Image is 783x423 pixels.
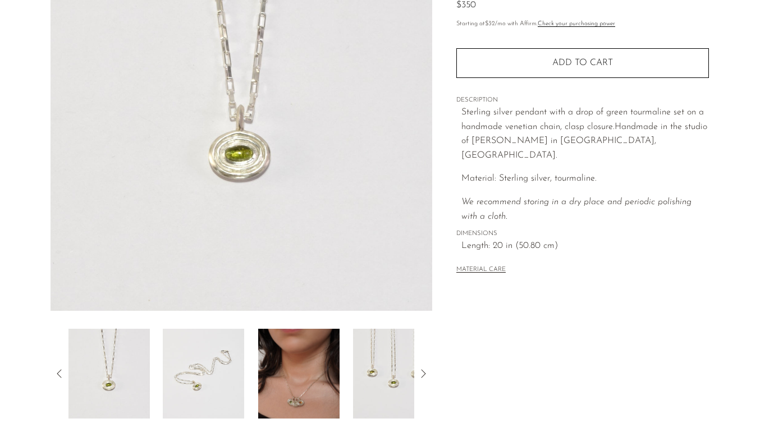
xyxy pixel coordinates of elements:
p: Sterling silver pendant with a drop of green tourmaline set on a handmade venetian chain, clasp c... [461,105,709,163]
span: Add to cart [552,58,613,68]
span: DESCRIPTION [456,95,709,105]
button: MATERIAL CARE [456,266,506,274]
span: Length: 20 in (50.80 cm) [461,239,709,254]
span: $350 [456,1,476,10]
img: Green Tourmaline Wavelet Necklace [68,329,150,419]
em: We recommend storing in a dry place and periodic polishing with a cloth. [461,197,692,221]
img: Green Tourmaline Wavelet Necklace [353,329,434,419]
span: $32 [485,21,495,27]
span: andmade in the studio of [PERSON_NAME] in [GEOGRAPHIC_DATA], [GEOGRAPHIC_DATA]. [461,122,707,160]
p: Starting at /mo with Affirm. [456,19,709,29]
a: Check your purchasing power - Learn more about Affirm Financing (opens in modal) [538,21,615,27]
img: Green Tourmaline Wavelet Necklace [163,329,244,419]
img: Green Tourmaline Wavelet Necklace [258,329,340,419]
p: Material: Sterling silver, tourmaline. [461,172,709,186]
span: DIMENSIONS [456,229,709,239]
button: Add to cart [456,48,709,77]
